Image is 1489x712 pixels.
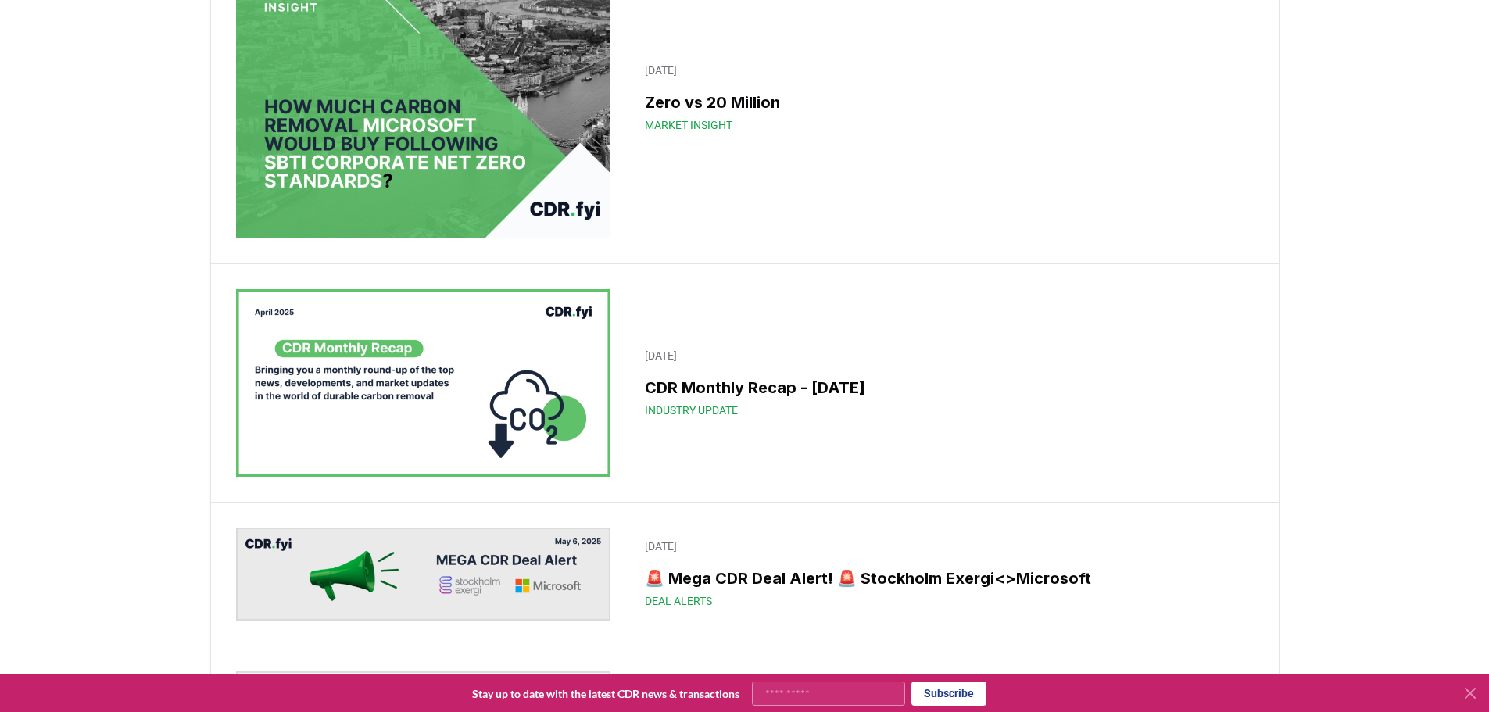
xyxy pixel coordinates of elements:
a: [DATE]Zero vs 20 MillionMarket Insight [635,53,1253,142]
p: [DATE] [645,63,1244,78]
img: 🚨 Mega CDR Deal Alert! 🚨 Stockholm Exergi<>Microsoft blog post image [236,528,611,621]
p: [DATE] [645,538,1244,554]
h3: CDR Monthly Recap - [DATE] [645,376,1244,399]
h3: Zero vs 20 Million [645,91,1244,114]
p: [DATE] [645,348,1244,363]
img: CDR Monthly Recap - April 2025 blog post image [236,289,611,477]
a: [DATE]🚨 Mega CDR Deal Alert! 🚨 Stockholm Exergi<>MicrosoftDeal Alerts [635,529,1253,618]
h3: 🚨 Mega CDR Deal Alert! 🚨 Stockholm Exergi<>Microsoft [645,567,1244,590]
a: [DATE]CDR Monthly Recap - [DATE]Industry Update [635,338,1253,428]
span: Deal Alerts [645,593,712,609]
span: Industry Update [645,403,738,418]
span: Market Insight [645,117,732,133]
